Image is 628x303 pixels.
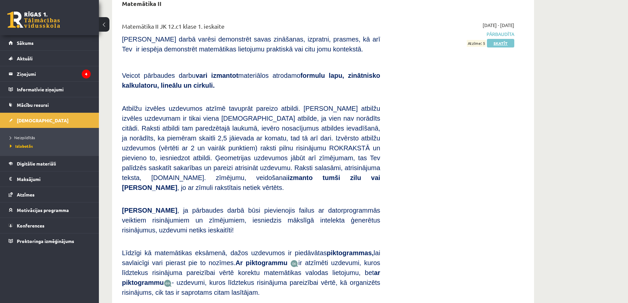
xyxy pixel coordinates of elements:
[17,82,91,97] legend: Informatīvie ziņojumi
[235,259,287,266] b: Ar piktogrammu
[17,171,91,187] legend: Maksājumi
[122,36,380,53] span: [PERSON_NAME] darbā varēsi demonstrēt savas zināšanas, izpratni, prasmes, kā arī Tev ir iespēja d...
[9,156,91,171] a: Digitālie materiāli
[82,70,91,78] i: 4
[122,174,380,191] b: tumši zilu vai [PERSON_NAME]
[17,238,74,244] span: Proktoringa izmēģinājums
[17,161,56,167] span: Digitālie materiāli
[9,233,91,249] a: Proktoringa izmēģinājums
[467,40,486,47] span: Atzīme: 5
[17,40,34,46] span: Sākums
[195,72,238,79] b: vari izmantot
[9,187,91,202] a: Atzīmes
[290,260,298,267] img: JfuEzvunn4EvwAAAAASUVORK5CYII=
[390,31,514,38] span: Pārbaudīta
[122,22,380,34] div: Matemātika II JK 12.c1 klase 1. ieskaite
[17,207,69,213] span: Motivācijas programma
[10,135,35,140] span: Neizpildītās
[122,105,380,191] span: Atbilžu izvēles uzdevumos atzīmē tavuprāt pareizo atbildi. [PERSON_NAME] atbilžu izvēles uzdevuma...
[9,82,91,97] a: Informatīvie ziņojumi
[9,202,91,218] a: Motivācijas programma
[122,279,380,296] span: - uzdevumi, kuros līdztekus risinājuma pareizībai vērtē, kā organizēts risinājums, cik tas ir sap...
[9,113,91,128] a: [DEMOGRAPHIC_DATA]
[17,117,69,123] span: [DEMOGRAPHIC_DATA]
[10,143,92,149] a: Izlabotās
[164,280,172,287] img: wKvN42sLe3LLwAAAABJRU5ErkJggg==
[17,55,33,61] span: Aktuāli
[327,249,374,257] b: piktogrammas,
[487,39,514,47] a: Skatīt
[9,51,91,66] a: Aktuāli
[9,66,91,81] a: Ziņojumi4
[10,143,33,149] span: Izlabotās
[122,249,380,266] span: Līdzīgi kā matemātikas eksāmenā, dažos uzdevumos ir piedāvātas lai savlaicīgi vari pierast pie to...
[483,22,514,29] span: [DATE] - [DATE]
[9,97,91,112] a: Mācību resursi
[17,192,35,197] span: Atzīmes
[122,207,177,214] span: [PERSON_NAME]
[10,135,92,140] a: Neizpildītās
[122,259,380,286] span: ir atzīmēti uzdevumi, kuros līdztekus risinājuma pareizībai vērtē korektu matemātikas valodas lie...
[17,66,91,81] legend: Ziņojumi
[7,12,60,28] a: Rīgas 1. Tālmācības vidusskola
[122,72,380,89] span: Veicot pārbaudes darbu materiālos atrodamo
[17,223,45,228] span: Konferences
[9,171,91,187] a: Maksājumi
[288,174,313,181] b: izmanto
[9,218,91,233] a: Konferences
[17,102,49,108] span: Mācību resursi
[122,207,380,234] span: , ja pārbaudes darbā būsi pievienojis failus ar datorprogrammās veiktiem risinājumiem un zīmējumi...
[9,35,91,50] a: Sākums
